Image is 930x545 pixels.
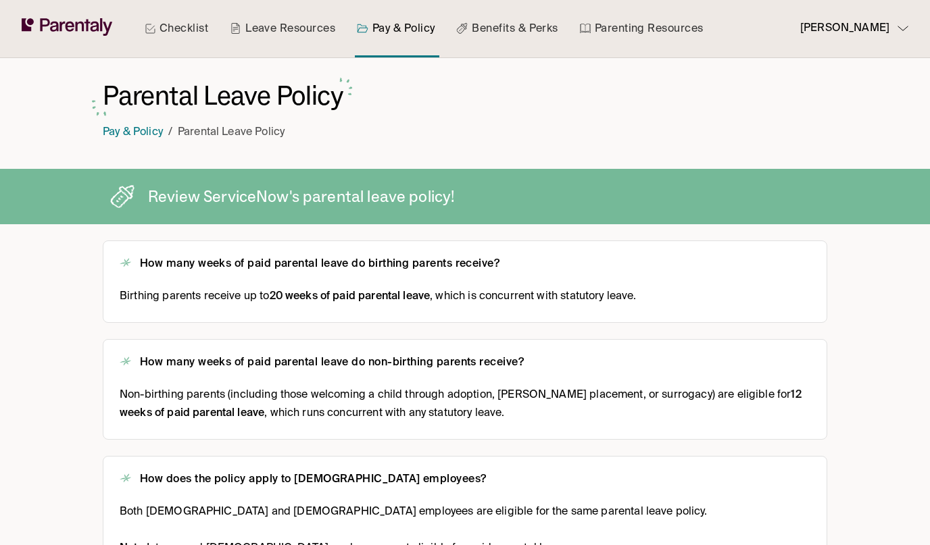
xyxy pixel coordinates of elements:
h2: How many weeks of paid parental leave do non-birthing parents receive? [140,356,524,370]
h2: How many weeks of paid parental leave do birthing parents receive? [140,257,499,271]
a: Pay & Policy [103,127,163,138]
h2: Review ServiceNow's parental leave policy! [148,187,454,205]
p: Parental Leave Policy [178,124,285,142]
strong: 12 weeks of paid parental leave [120,390,802,419]
h2: How does the policy apply to [DEMOGRAPHIC_DATA] employees? [140,473,487,487]
p: Both [DEMOGRAPHIC_DATA] and [DEMOGRAPHIC_DATA] employees are eligible for the same parental leave... [120,503,707,521]
strong: 20 weeks of paid parental leave [270,291,431,302]
span: Birthing parents receive up to , which is concurrent with statutory leave. [120,288,637,306]
p: [PERSON_NAME] [800,20,889,38]
li: / [168,124,172,142]
h1: Parental Leave Policy [103,79,343,112]
p: Non-birthing parents (including those welcoming a child through adoption, [PERSON_NAME] placement... [120,386,810,423]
